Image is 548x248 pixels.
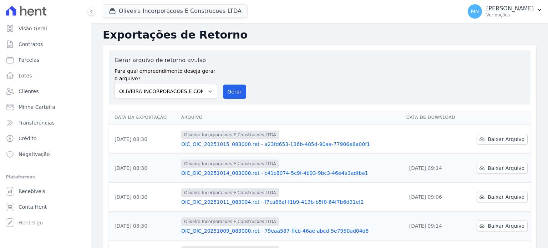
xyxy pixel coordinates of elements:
a: Negativação [3,147,88,161]
a: OIC_OIC_20251009_083000.ret - 79eaa587-ffcb-46ae-abcd-5e7950ad04d8 [181,227,401,234]
td: [DATE] 08:30 [109,212,178,241]
td: [DATE] 09:14 [404,154,466,183]
a: Parcelas [3,53,88,67]
a: Baixar Arquivo [477,192,528,202]
div: Plataformas [6,173,85,181]
a: OIC_OIC_20251015_083000.ret - a23fd653-136b-485d-90aa-77906e8a00f1 [181,141,401,148]
a: Lotes [3,69,88,83]
span: Parcelas [19,56,39,64]
td: [DATE] 09:14 [404,212,466,241]
td: [DATE] 08:30 [109,183,178,212]
label: Gerar arquivo de retorno avulso [115,56,217,65]
span: Contratos [19,41,43,48]
a: Baixar Arquivo [477,221,528,231]
span: Baixar Arquivo [488,193,524,201]
span: Minha Carteira [19,103,55,111]
a: Transferências [3,116,88,130]
a: Recebíveis [3,184,88,198]
span: Oliveira Incorporacoes E Construcoes LTDA [181,160,279,168]
button: Gerar [223,85,247,99]
span: Visão Geral [19,25,47,32]
a: Crédito [3,131,88,146]
span: Conta Hent [19,203,47,211]
td: [DATE] 08:30 [109,125,178,154]
a: Baixar Arquivo [477,134,528,145]
a: OIC_OIC_20251014_083000.ret - c41c8074-5c9f-4b93-9bc3-46e4a3adfba1 [181,169,401,177]
p: [PERSON_NAME] [486,5,534,12]
th: Data da Exportação [109,110,178,125]
p: Ver opções [486,12,534,18]
span: Oliveira Incorporacoes E Construcoes LTDA [181,188,279,197]
label: Para qual empreendimento deseja gerar o arquivo? [115,65,217,82]
a: Visão Geral [3,21,88,36]
button: MN [PERSON_NAME] Ver opções [462,1,548,21]
span: Oliveira Incorporacoes E Construcoes LTDA [181,131,279,139]
button: Oliveira Incorporacoes E Construcoes LTDA [103,4,248,18]
span: Crédito [19,135,37,142]
span: Negativação [19,151,50,158]
th: Data de Download [404,110,466,125]
a: Contratos [3,37,88,51]
a: Baixar Arquivo [477,163,528,173]
td: [DATE] 09:06 [404,183,466,212]
span: Baixar Arquivo [488,165,524,172]
a: Conta Hent [3,200,88,214]
span: Recebíveis [19,188,45,195]
a: OIC_OIC_20251011_083004.ret - f7ca86af-f1b9-413b-b5f0-64f7b6d31ef2 [181,198,401,206]
span: Oliveira Incorporacoes E Construcoes LTDA [181,217,279,226]
h2: Exportações de Retorno [103,29,537,41]
span: Clientes [19,88,39,95]
span: MN [471,9,479,14]
td: [DATE] 08:30 [109,154,178,183]
th: Arquivo [178,110,404,125]
a: Minha Carteira [3,100,88,114]
span: Baixar Arquivo [488,222,524,229]
span: Transferências [19,119,55,126]
a: Clientes [3,84,88,98]
span: Lotes [19,72,32,79]
span: Baixar Arquivo [488,136,524,143]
